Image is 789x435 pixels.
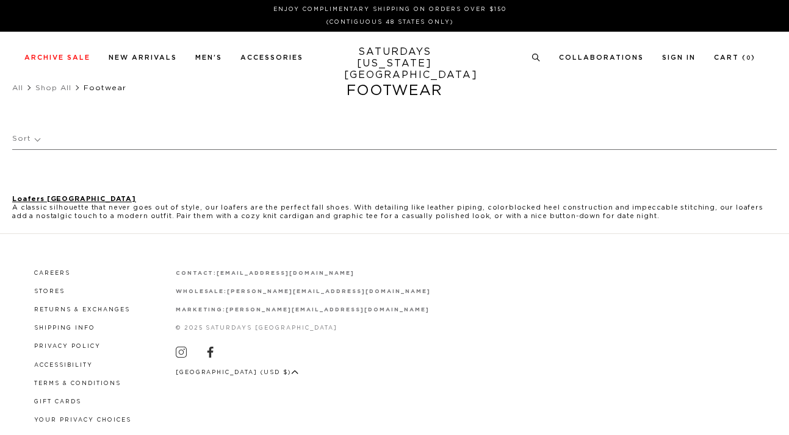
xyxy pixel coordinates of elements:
[559,54,644,61] a: Collaborations
[176,271,217,276] strong: contact:
[34,362,93,368] a: Accessibility
[195,54,222,61] a: Men's
[226,307,429,313] a: [PERSON_NAME][EMAIL_ADDRESS][DOMAIN_NAME]
[35,84,71,91] a: Shop All
[344,46,445,81] a: SATURDAYS[US_STATE][GEOGRAPHIC_DATA]
[217,271,354,276] a: [EMAIL_ADDRESS][DOMAIN_NAME]
[176,289,228,294] strong: wholesale:
[34,271,70,276] a: Careers
[84,84,126,91] span: Footwear
[12,196,136,202] a: Loafers [GEOGRAPHIC_DATA]
[29,5,751,14] p: Enjoy Complimentary Shipping on Orders Over $150
[746,55,751,61] small: 0
[34,289,65,294] a: Stores
[176,324,431,333] p: © 2025 Saturdays [GEOGRAPHIC_DATA]
[662,54,696,61] a: Sign In
[12,125,40,153] p: Sort
[176,368,299,377] button: [GEOGRAPHIC_DATA] (USD $)
[12,195,777,221] p: A classic silhouette that never goes out of style, our loafers are the perfect fall shoes. With d...
[24,54,90,61] a: Archive Sale
[227,289,430,294] a: [PERSON_NAME][EMAIL_ADDRESS][DOMAIN_NAME]
[34,344,101,349] a: Privacy Policy
[240,54,303,61] a: Accessories
[714,54,755,61] a: Cart (0)
[109,54,177,61] a: New Arrivals
[34,307,130,313] a: Returns & Exchanges
[34,417,131,423] a: Your privacy choices
[176,307,226,313] strong: marketing:
[34,399,81,405] a: Gift Cards
[34,325,95,331] a: Shipping Info
[29,18,751,27] p: (Contiguous 48 States Only)
[34,381,121,386] a: Terms & Conditions
[12,84,23,91] a: All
